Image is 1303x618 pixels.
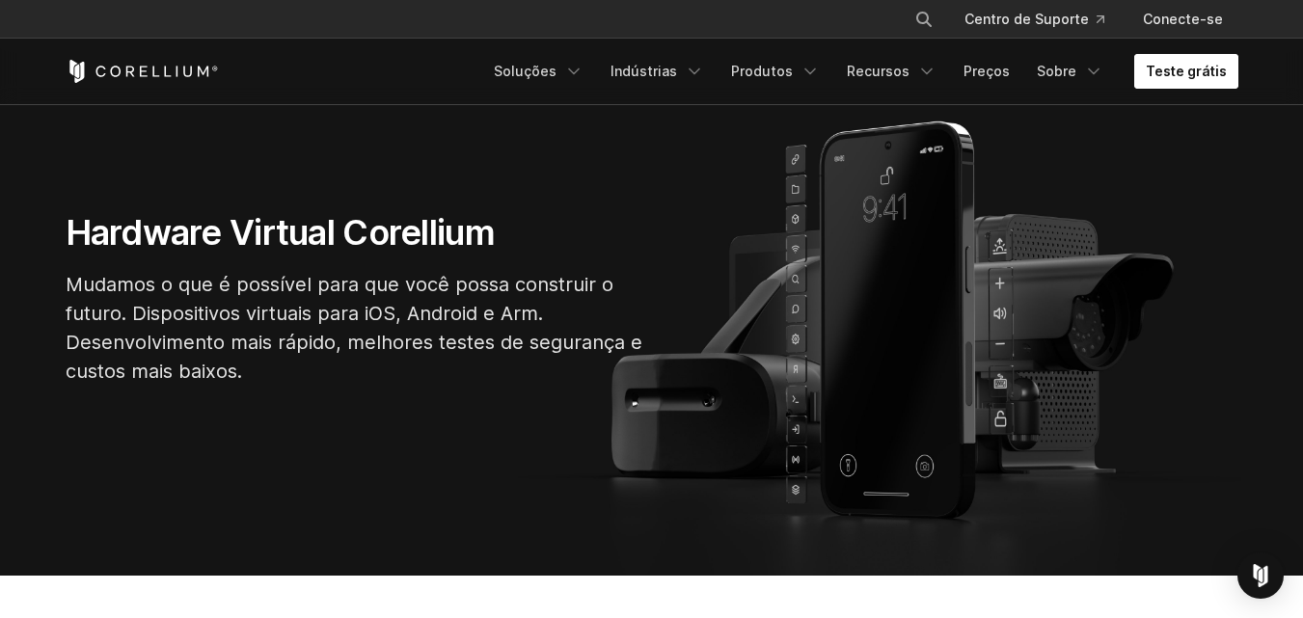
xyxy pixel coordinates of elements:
[611,63,677,79] font: Indústrias
[66,60,219,83] a: Página inicial do Corellium
[66,273,642,383] font: Mudamos o que é possível para que você possa construir o futuro. Dispositivos virtuais para iOS, ...
[907,2,941,37] button: Procurar
[66,211,495,254] font: Hardware Virtual Corellium
[1037,63,1076,79] font: Sobre
[891,2,1238,37] div: Menu de navegação
[731,63,793,79] font: Produtos
[1237,552,1284,599] div: Open Intercom Messenger
[1146,63,1227,79] font: Teste grátis
[494,63,556,79] font: Soluções
[482,54,1238,89] div: Menu de navegação
[847,63,909,79] font: Recursos
[964,63,1010,79] font: Preços
[1143,11,1223,27] font: Conecte-se
[964,11,1089,27] font: Centro de Suporte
